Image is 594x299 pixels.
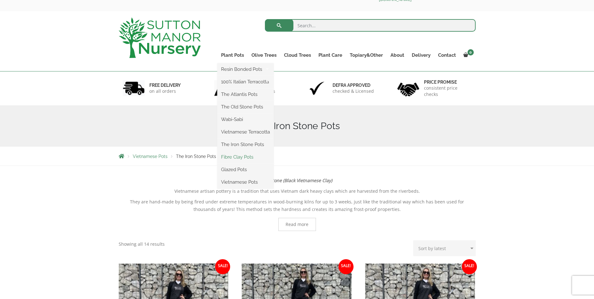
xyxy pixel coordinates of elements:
p: Vietnamese artisan pottery is a tradition that uses Vietnam dark heavy clays which are harvested ... [119,187,476,195]
a: Cloud Trees [280,51,315,60]
p: Showing all 14 results [119,240,165,248]
span: Sale! [215,259,230,274]
p: on all orders [149,88,181,94]
a: Glazed Pots [217,165,274,174]
a: Vietnamese Pots [217,177,274,187]
strong: Ironstone (Black Vietnamese Clay) [262,177,332,183]
a: The Iron Stone Pots [217,140,274,149]
img: 1.jpg [123,80,145,96]
a: Vietnamese Pots [133,154,168,159]
span: Read more [286,222,308,227]
a: Contact [434,51,460,60]
input: Search... [265,19,476,32]
a: 100% Italian Terracotta [217,77,274,87]
a: Topiary&Other [346,51,387,60]
span: Sale! [462,259,477,274]
img: 3.jpg [306,80,328,96]
nav: Breadcrumbs [119,154,476,159]
h6: Price promise [424,79,472,85]
a: Plant Pots [217,51,248,60]
span: 0 [467,49,474,55]
h1: The Iron Stone Pots [119,120,476,132]
a: Wabi-Sabi [217,115,274,124]
p: checked & Licensed [333,88,374,94]
a: The Old Stone Pots [217,102,274,112]
a: The Atlantis Pots [217,90,274,99]
a: Olive Trees [248,51,280,60]
a: Plant Care [315,51,346,60]
a: Resin Bonded Pots [217,65,274,74]
span: The Iron Stone Pots [176,154,216,159]
img: logo [119,18,201,58]
img: 2.jpg [214,80,236,96]
p: consistent price checks [424,85,472,97]
select: Shop order [413,240,476,256]
a: Vietnamese Terracotta [217,127,274,137]
a: Fibre Clay Pots [217,152,274,162]
a: About [387,51,408,60]
h6: Defra approved [333,82,374,88]
img: 4.jpg [397,79,419,98]
a: Delivery [408,51,434,60]
h6: FREE DELIVERY [149,82,181,88]
a: 0 [460,51,476,60]
p: They are hand-made by being fired under extreme temperatures in wood-burning kilns for up to 3 we... [119,198,476,213]
span: Sale! [338,259,354,274]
